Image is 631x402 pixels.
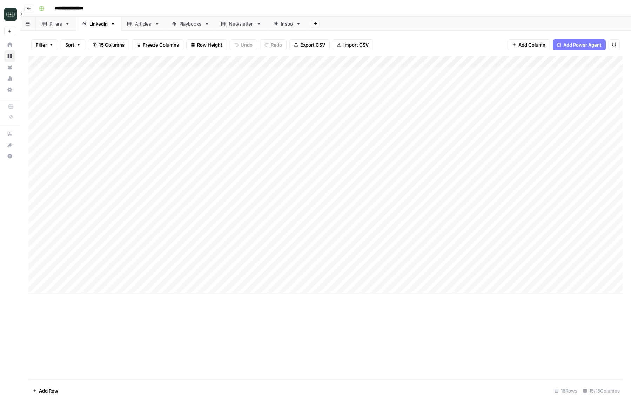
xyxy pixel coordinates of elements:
[241,41,253,48] span: Undo
[4,151,15,162] button: Help + Support
[580,385,623,396] div: 15/15 Columns
[508,39,550,50] button: Add Column
[333,39,373,50] button: Import CSV
[4,84,15,95] a: Settings
[49,20,62,27] div: Pillars
[143,41,179,48] span: Freeze Columns
[31,39,58,50] button: Filter
[289,39,330,50] button: Export CSV
[197,41,222,48] span: Row Height
[230,39,257,50] button: Undo
[166,17,215,31] a: Playbooks
[552,385,580,396] div: 18 Rows
[343,41,369,48] span: Import CSV
[65,41,74,48] span: Sort
[563,41,602,48] span: Add Power Agent
[28,385,62,396] button: Add Row
[89,20,108,27] div: Linkedin
[61,39,85,50] button: Sort
[135,20,152,27] div: Articles
[4,39,15,50] a: Home
[39,387,58,394] span: Add Row
[36,41,47,48] span: Filter
[4,73,15,84] a: Usage
[553,39,606,50] button: Add Power Agent
[4,128,15,139] a: AirOps Academy
[179,20,202,27] div: Playbooks
[88,39,129,50] button: 15 Columns
[4,6,15,23] button: Workspace: Catalyst
[4,139,15,151] button: What's new?
[4,8,17,21] img: Catalyst Logo
[5,140,15,150] div: What's new?
[260,39,287,50] button: Redo
[121,17,166,31] a: Articles
[518,41,545,48] span: Add Column
[4,50,15,62] a: Browse
[186,39,227,50] button: Row Height
[229,20,254,27] div: Newsletter
[76,17,121,31] a: Linkedin
[281,20,293,27] div: Inspo
[132,39,183,50] button: Freeze Columns
[36,17,76,31] a: Pillars
[271,41,282,48] span: Redo
[300,41,325,48] span: Export CSV
[215,17,267,31] a: Newsletter
[4,62,15,73] a: Your Data
[267,17,307,31] a: Inspo
[99,41,125,48] span: 15 Columns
